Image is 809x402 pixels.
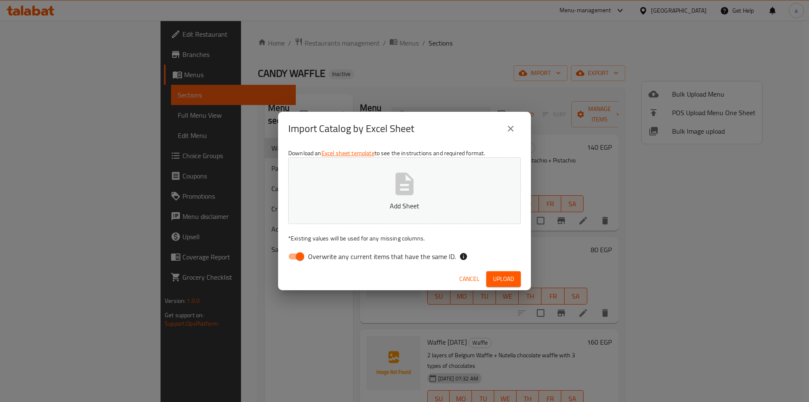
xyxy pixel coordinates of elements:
[456,271,483,287] button: Cancel
[288,234,521,243] p: Existing values will be used for any missing columns.
[301,201,508,211] p: Add Sheet
[501,119,521,139] button: close
[459,252,468,261] svg: If the overwrite option isn't selected, then the items that match an existing ID will be ignored ...
[288,157,521,224] button: Add Sheet
[278,146,531,268] div: Download an to see the instructions and required format.
[459,274,480,284] span: Cancel
[486,271,521,287] button: Upload
[493,274,514,284] span: Upload
[288,122,414,135] h2: Import Catalog by Excel Sheet
[308,251,456,262] span: Overwrite any current items that have the same ID.
[321,148,375,159] a: Excel sheet template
